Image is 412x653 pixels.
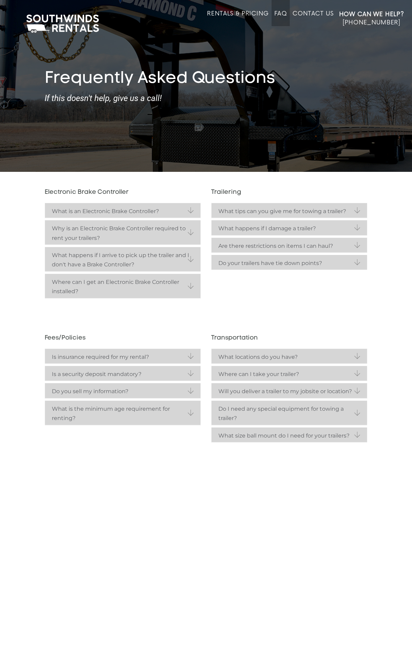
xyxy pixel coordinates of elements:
[45,94,367,103] strong: If this doesn't help, give us a call!
[211,349,367,364] a: What locations do you have?
[211,428,367,442] a: What size ball mount do I need for your trailers?
[339,11,404,18] strong: How Can We Help?
[274,10,287,26] a: FAQ
[218,241,360,251] strong: Are there restrictions on items I can haul?
[52,224,194,243] strong: Why is an Electronic Brake Controller required to rent your trailers?
[218,224,360,233] strong: What happens if I damage a trailer?
[211,220,367,235] a: What happens if I damage a trailer?
[45,383,201,398] a: Do you sell my information?
[218,352,360,362] strong: What locations do you have?
[218,258,360,268] strong: Do your trailers have tie down points?
[45,203,201,218] a: What is an Electronic Brake Controller?
[211,189,367,196] h3: Trailering
[211,238,367,253] a: Are there restrictions on items I can haul?
[45,69,367,89] h1: Frequently Asked Questions
[218,387,360,396] strong: Will you deliver a trailer to my jobsite or location?
[45,366,201,381] a: Is a security deposit mandatory?
[211,255,367,270] a: Do your trailers have tie down points?
[52,251,194,269] strong: What happens if I arrive to pick up the trailer and I don't have a Brake Controller?
[293,10,333,26] a: Contact Us
[52,404,194,423] strong: What is the minimum age requirement for renting?
[52,387,194,396] strong: Do you sell my information?
[23,13,102,34] img: Southwinds Rentals Logo
[218,431,360,440] strong: What size ball mount do I need for your trailers?
[45,274,201,298] a: Where can I get an Electronic Brake Controller installed?
[52,369,194,379] strong: Is a security deposit mandatory?
[52,207,194,216] strong: What is an Electronic Brake Controller?
[52,352,194,362] strong: Is insurance required for my rental?
[339,10,404,26] a: How Can We Help? [PHONE_NUMBER]
[343,19,400,26] span: [PHONE_NUMBER]
[218,369,360,379] strong: Where can I take your trailer?
[45,247,201,272] a: What happens if I arrive to pick up the trailer and I don't have a Brake Controller?
[211,401,367,425] a: Do I need any special equipment for towing a trailer?
[218,404,360,423] strong: Do I need any special equipment for towing a trailer?
[211,383,367,398] a: Will you deliver a trailer to my jobsite or location?
[52,277,194,296] strong: Where can I get an Electronic Brake Controller installed?
[45,335,201,342] h3: Fees/Policies
[211,335,367,342] h3: Transportation
[45,189,201,196] h3: Electronic Brake Controller
[45,349,201,364] a: Is insurance required for my rental?
[211,366,367,381] a: Where can I take your trailer?
[45,401,201,425] a: What is the minimum age requirement for renting?
[45,220,201,245] a: Why is an Electronic Brake Controller required to rent your trailers?
[211,203,367,218] a: What tips can you give me for towing a trailer?
[207,10,268,26] a: Rentals & Pricing
[218,207,360,216] strong: What tips can you give me for towing a trailer?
